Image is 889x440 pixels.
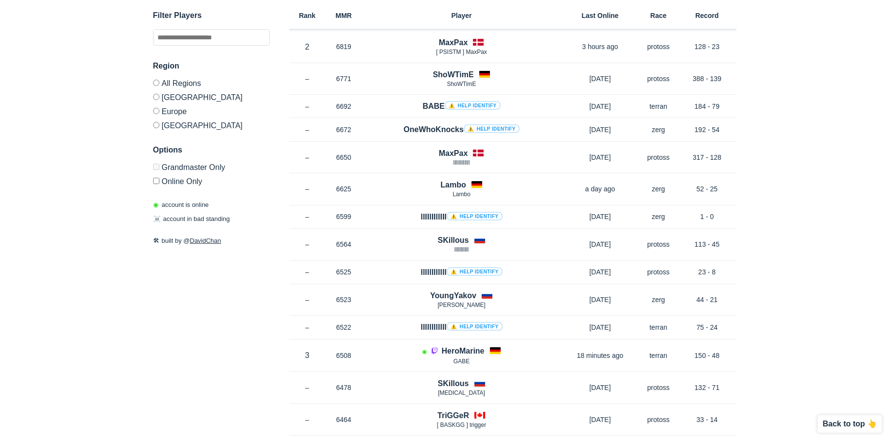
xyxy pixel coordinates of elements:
[153,90,270,104] label: [GEOGRAPHIC_DATA]
[445,101,501,110] a: ⚠️ Help identify
[289,322,326,332] p: –
[289,12,326,19] h6: Rank
[326,12,362,19] h6: MMR
[453,159,470,166] span: lllIlllIllIl
[153,201,158,208] span: ◉
[561,74,639,84] p: [DATE]
[678,152,736,162] p: 317 - 128
[326,295,362,305] p: 6523
[561,322,639,332] p: [DATE]
[678,351,736,360] p: 150 - 48
[289,212,326,221] p: –
[639,212,678,221] p: zerg
[153,108,159,114] input: Europe
[453,358,470,365] span: GABE
[289,102,326,111] p: –
[326,351,362,360] p: 6508
[639,125,678,135] p: zerg
[326,267,362,277] p: 6525
[326,383,362,392] p: 6478
[437,422,486,428] span: [ BASKGG ] trigger
[639,322,678,332] p: terran
[454,246,469,253] span: lllllllllll
[362,12,561,19] h6: Player
[440,179,466,190] h4: Lambo
[678,42,736,51] p: 128 - 23
[678,239,736,249] p: 113 - 45
[420,267,502,278] h4: llllllllllll
[437,410,469,421] h4: TriGGeR
[639,383,678,392] p: protoss
[430,290,476,301] h4: YoungYakov
[289,184,326,194] p: –
[453,191,471,198] span: Lambo
[153,164,270,174] label: Only Show accounts currently in Grandmaster
[639,415,678,424] p: protoss
[431,347,441,355] a: Player is streaming on Twitch
[678,383,736,392] p: 132 - 71
[422,348,427,355] span: Account is laddering
[561,184,639,194] p: a day ago
[639,42,678,51] p: protoss
[561,267,639,277] p: [DATE]
[420,211,502,222] h4: llIIlIIllIII
[678,267,736,277] p: 23 - 8
[561,351,639,360] p: 18 minutes ago
[678,12,736,19] h6: Record
[289,152,326,162] p: –
[326,184,362,194] p: 6625
[436,49,487,55] span: [ PSISTM ] MaxPax
[153,94,159,100] input: [GEOGRAPHIC_DATA]
[190,237,221,244] a: DavidChan
[289,74,326,84] p: –
[153,215,230,224] p: account in bad standing
[639,74,678,84] p: protoss
[447,212,503,220] a: ⚠️ Help identify
[437,235,469,246] h4: SKillous
[561,12,639,19] h6: Last Online
[153,104,270,118] label: Europe
[561,212,639,221] p: [DATE]
[403,124,519,135] h4: OneWhoKnocks
[678,295,736,305] p: 44 - 21
[326,152,362,162] p: 6650
[326,239,362,249] p: 6564
[639,295,678,305] p: zerg
[447,322,503,331] a: ⚠️ Help identify
[289,239,326,249] p: –
[326,322,362,332] p: 6522
[153,118,270,130] label: [GEOGRAPHIC_DATA]
[153,216,161,223] span: ☠️
[153,144,270,156] h3: Options
[326,125,362,135] p: 6672
[678,415,736,424] p: 33 - 14
[326,74,362,84] p: 6771
[561,295,639,305] p: [DATE]
[639,152,678,162] p: protoss
[153,178,159,184] input: Online Only
[326,102,362,111] p: 6692
[326,212,362,221] p: 6599
[437,302,486,308] span: [PERSON_NAME]
[639,239,678,249] p: protoss
[561,239,639,249] p: [DATE]
[153,122,159,128] input: [GEOGRAPHIC_DATA]
[447,267,503,276] a: ⚠️ Help identify
[439,37,468,48] h4: MaxPax
[153,80,270,90] label: All Regions
[561,42,639,51] p: 3 hours ago
[561,383,639,392] p: [DATE]
[422,101,500,112] h4: BABE
[153,237,159,244] span: 🛠
[822,420,877,428] p: Back to top 👆
[437,378,469,389] h4: SKillous
[153,174,270,186] label: Only show accounts currently laddering
[326,415,362,424] p: 6464
[433,69,473,80] h4: ShoWTimE
[561,125,639,135] p: [DATE]
[678,74,736,84] p: 388 - 139
[678,102,736,111] p: 184 - 79
[153,164,159,170] input: Grandmaster Only
[678,125,736,135] p: 192 - 54
[639,102,678,111] p: terran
